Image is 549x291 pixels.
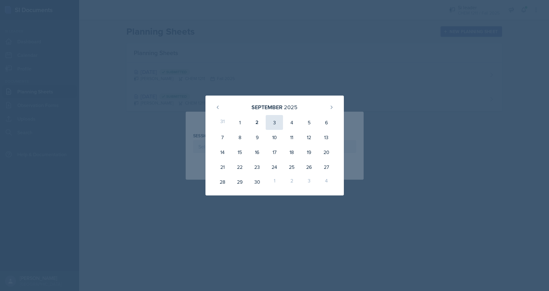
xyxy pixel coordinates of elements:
div: 19 [300,145,318,160]
div: September [251,103,282,111]
div: 9 [248,130,266,145]
div: 24 [266,160,283,174]
div: 18 [283,145,300,160]
div: 17 [266,145,283,160]
div: 26 [300,160,318,174]
div: 23 [248,160,266,174]
div: 27 [318,160,335,174]
div: 21 [214,160,231,174]
div: 10 [266,130,283,145]
div: 4 [318,174,335,189]
div: 6 [318,115,335,130]
div: 2 [283,174,300,189]
div: 2 [248,115,266,130]
div: 11 [283,130,300,145]
div: 1 [266,174,283,189]
div: 3 [266,115,283,130]
div: 29 [231,174,248,189]
div: 3 [300,174,318,189]
div: 5 [300,115,318,130]
div: 20 [318,145,335,160]
div: 1 [231,115,248,130]
div: 31 [214,115,231,130]
div: 12 [300,130,318,145]
div: 4 [283,115,300,130]
div: 30 [248,174,266,189]
div: 7 [214,130,231,145]
div: 15 [231,145,248,160]
div: 2025 [284,103,298,111]
div: 14 [214,145,231,160]
div: 25 [283,160,300,174]
div: 16 [248,145,266,160]
div: 22 [231,160,248,174]
div: 28 [214,174,231,189]
div: 13 [318,130,335,145]
div: 8 [231,130,248,145]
